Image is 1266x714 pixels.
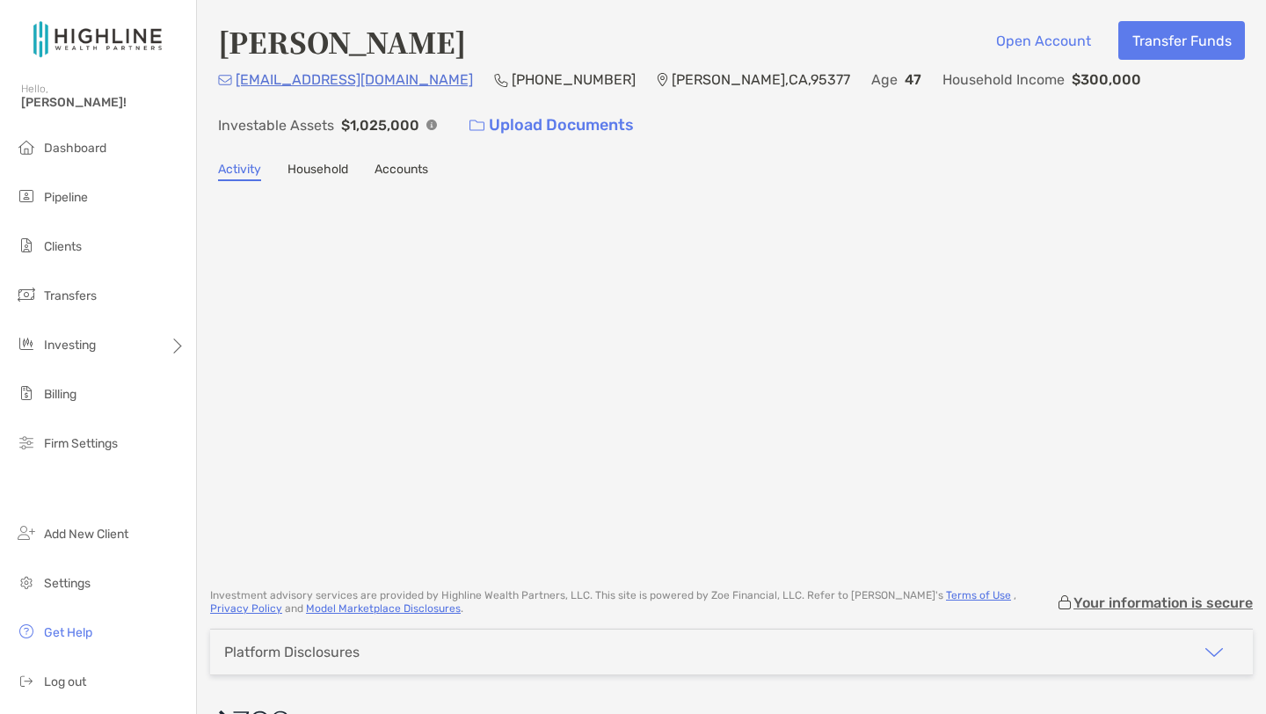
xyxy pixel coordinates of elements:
[44,436,118,451] span: Firm Settings
[210,589,1056,616] p: Investment advisory services are provided by Highline Wealth Partners, LLC . This site is powered...
[16,382,37,404] img: billing icon
[1072,69,1141,91] p: $300,000
[341,114,419,136] p: $1,025,000
[16,333,37,354] img: investing icon
[218,114,334,136] p: Investable Assets
[16,621,37,642] img: get-help icon
[210,602,282,615] a: Privacy Policy
[982,21,1104,60] button: Open Account
[44,288,97,303] span: Transfers
[44,674,86,689] span: Log out
[1204,642,1225,663] img: icon arrow
[44,625,92,640] span: Get Help
[44,190,88,205] span: Pipeline
[469,120,484,132] img: button icon
[16,235,37,256] img: clients icon
[16,284,37,305] img: transfers icon
[16,572,37,593] img: settings icon
[287,162,348,181] a: Household
[946,589,1011,601] a: Terms of Use
[44,239,82,254] span: Clients
[44,527,128,542] span: Add New Client
[218,75,232,85] img: Email Icon
[16,432,37,453] img: firm-settings icon
[16,186,37,207] img: pipeline icon
[218,21,466,62] h4: [PERSON_NAME]
[375,162,428,181] a: Accounts
[21,7,175,70] img: Zoe Logo
[871,69,898,91] p: Age
[905,69,921,91] p: 47
[16,670,37,691] img: logout icon
[236,69,473,91] p: [EMAIL_ADDRESS][DOMAIN_NAME]
[942,69,1065,91] p: Household Income
[21,95,186,110] span: [PERSON_NAME]!
[44,576,91,591] span: Settings
[224,644,360,660] div: Platform Disclosures
[1118,21,1245,60] button: Transfer Funds
[426,120,437,130] img: Info Icon
[44,387,76,402] span: Billing
[218,162,261,181] a: Activity
[1073,594,1253,611] p: Your information is secure
[494,73,508,87] img: Phone Icon
[458,106,645,144] a: Upload Documents
[306,602,461,615] a: Model Marketplace Disclosures
[672,69,850,91] p: [PERSON_NAME] , CA , 95377
[44,338,96,353] span: Investing
[16,136,37,157] img: dashboard icon
[16,522,37,543] img: add_new_client icon
[44,141,106,156] span: Dashboard
[657,73,668,87] img: Location Icon
[512,69,636,91] p: [PHONE_NUMBER]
